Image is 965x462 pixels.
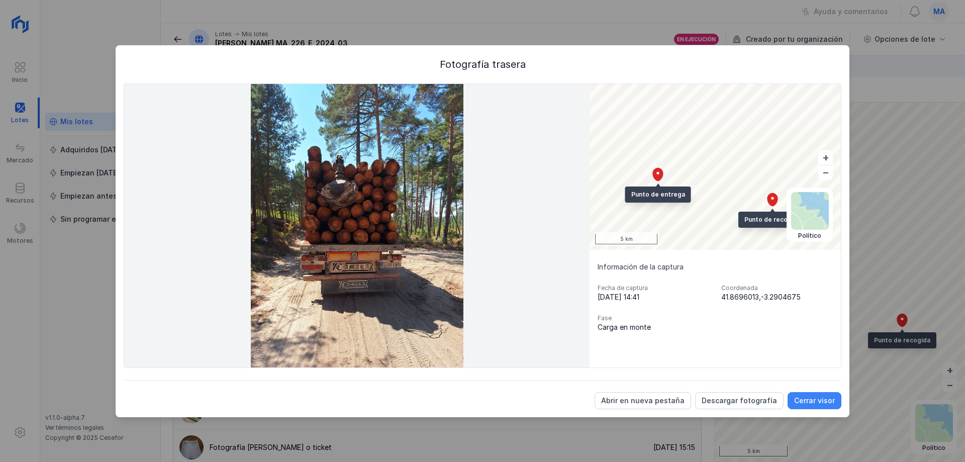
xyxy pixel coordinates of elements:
div: Coordenada [721,284,833,292]
div: Fecha de captura [598,284,709,292]
div: Fase [598,314,709,322]
div: Carga en monte [598,322,709,332]
img: political.webp [791,192,829,230]
div: 41.8696013,-3.2904675 [721,292,833,302]
div: Descargar fotografía [702,396,777,406]
button: – [818,165,833,180]
div: Información de la captura [598,262,833,272]
div: Fotografía trasera [124,57,841,71]
div: Abrir en nueva pestaña [601,396,685,406]
button: Descargar fotografía [695,392,784,409]
button: Cerrar visor [788,392,841,409]
div: Cerrar visor [794,396,835,406]
button: + [818,150,833,165]
div: Político [791,232,829,240]
img: https://storage.googleapis.com/prod---trucker-nemus.appspot.com/images/527/527-2.jpg?X-Goog-Algor... [124,84,590,367]
div: [DATE] 14:41 [598,292,709,302]
button: Abrir en nueva pestaña [595,392,691,409]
